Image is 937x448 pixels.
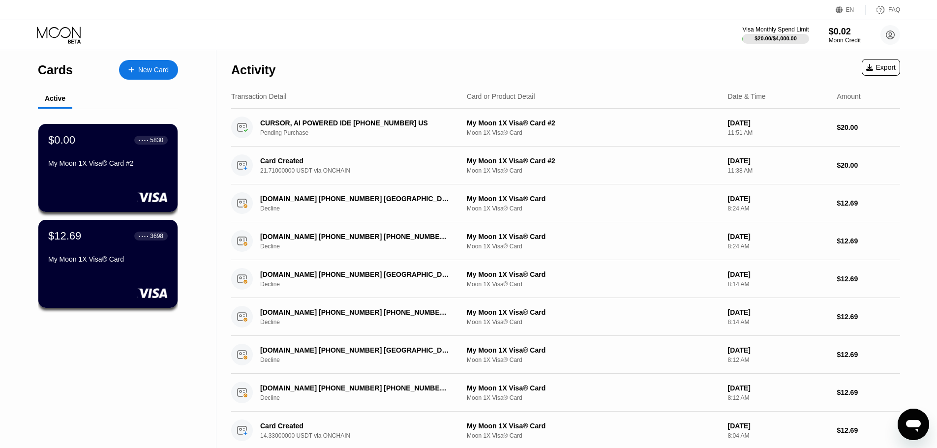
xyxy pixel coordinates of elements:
[231,63,275,77] div: Activity
[231,336,900,374] div: [DOMAIN_NAME] [PHONE_NUMBER] [GEOGRAPHIC_DATA][PERSON_NAME] [GEOGRAPHIC_DATA]DeclineMy Moon 1X Vi...
[139,139,149,142] div: ● ● ● ●
[38,220,178,308] div: $12.69● ● ● ●3698My Moon 1X Visa® Card
[260,346,451,354] div: [DOMAIN_NAME] [PHONE_NUMBER] [GEOGRAPHIC_DATA][PERSON_NAME] [GEOGRAPHIC_DATA]
[260,233,451,240] div: [DOMAIN_NAME] [PHONE_NUMBER] [PHONE_NUMBER] US
[467,119,720,127] div: My Moon 1X Visa® Card #2
[837,237,900,245] div: $12.69
[467,167,720,174] div: Moon 1X Visa® Card
[48,159,168,167] div: My Moon 1X Visa® Card #2
[728,92,766,100] div: Date & Time
[150,137,163,144] div: 5830
[260,357,465,363] div: Decline
[48,230,81,242] div: $12.69
[837,199,900,207] div: $12.69
[728,167,829,174] div: 11:38 AM
[837,351,900,358] div: $12.69
[728,281,829,288] div: 8:14 AM
[862,59,900,76] div: Export
[728,157,829,165] div: [DATE]
[231,298,900,336] div: [DOMAIN_NAME] [PHONE_NUMBER] [PHONE_NUMBER] USDeclineMy Moon 1X Visa® CardMoon 1X Visa® Card[DATE...
[467,157,720,165] div: My Moon 1X Visa® Card #2
[837,426,900,434] div: $12.69
[846,6,854,13] div: EN
[837,92,860,100] div: Amount
[837,313,900,321] div: $12.69
[119,60,178,80] div: New Card
[260,157,451,165] div: Card Created
[467,422,720,430] div: My Moon 1X Visa® Card
[231,184,900,222] div: [DOMAIN_NAME] [PHONE_NUMBER] [GEOGRAPHIC_DATA][PERSON_NAME] [GEOGRAPHIC_DATA]DeclineMy Moon 1X Vi...
[467,432,720,439] div: Moon 1X Visa® Card
[467,308,720,316] div: My Moon 1X Visa® Card
[231,147,900,184] div: Card Created21.71000000 USDT via ONCHAINMy Moon 1X Visa® Card #2Moon 1X Visa® Card[DATE]11:38 AM$...
[150,233,163,239] div: 3698
[829,27,861,44] div: $0.02Moon Credit
[728,195,829,203] div: [DATE]
[837,388,900,396] div: $12.69
[467,243,720,250] div: Moon 1X Visa® Card
[260,195,451,203] div: [DOMAIN_NAME] [PHONE_NUMBER] [GEOGRAPHIC_DATA][PERSON_NAME] [GEOGRAPHIC_DATA]
[467,357,720,363] div: Moon 1X Visa® Card
[837,275,900,283] div: $12.69
[231,260,900,298] div: [DOMAIN_NAME] [PHONE_NUMBER] [GEOGRAPHIC_DATA][PERSON_NAME] [GEOGRAPHIC_DATA]DeclineMy Moon 1X Vi...
[837,123,900,131] div: $20.00
[898,409,929,440] iframe: Button to launch messaging window
[866,63,896,71] div: Export
[260,270,451,278] div: [DOMAIN_NAME] [PHONE_NUMBER] [GEOGRAPHIC_DATA][PERSON_NAME] [GEOGRAPHIC_DATA]
[138,66,169,74] div: New Card
[260,205,465,212] div: Decline
[260,243,465,250] div: Decline
[728,394,829,401] div: 8:12 AM
[829,27,861,37] div: $0.02
[728,357,829,363] div: 8:12 AM
[260,394,465,401] div: Decline
[260,384,451,392] div: [DOMAIN_NAME] [PHONE_NUMBER] [PHONE_NUMBER] US
[866,5,900,15] div: FAQ
[467,270,720,278] div: My Moon 1X Visa® Card
[231,109,900,147] div: CURSOR, AI POWERED IDE [PHONE_NUMBER] USPending PurchaseMy Moon 1X Visa® Card #2Moon 1X Visa® Car...
[467,195,720,203] div: My Moon 1X Visa® Card
[728,205,829,212] div: 8:24 AM
[467,281,720,288] div: Moon 1X Visa® Card
[467,394,720,401] div: Moon 1X Visa® Card
[260,281,465,288] div: Decline
[742,26,809,44] div: Visa Monthly Spend Limit$20.00/$4,000.00
[728,319,829,326] div: 8:14 AM
[742,26,809,33] div: Visa Monthly Spend Limit
[467,92,535,100] div: Card or Product Detail
[467,384,720,392] div: My Moon 1X Visa® Card
[467,233,720,240] div: My Moon 1X Visa® Card
[231,374,900,412] div: [DOMAIN_NAME] [PHONE_NUMBER] [PHONE_NUMBER] USDeclineMy Moon 1X Visa® CardMoon 1X Visa® Card[DATE...
[260,422,451,430] div: Card Created
[260,432,465,439] div: 14.33000000 USDT via ONCHAIN
[728,233,829,240] div: [DATE]
[755,35,797,41] div: $20.00 / $4,000.00
[836,5,866,15] div: EN
[467,319,720,326] div: Moon 1X Visa® Card
[467,129,720,136] div: Moon 1X Visa® Card
[38,63,73,77] div: Cards
[728,129,829,136] div: 11:51 AM
[728,308,829,316] div: [DATE]
[837,161,900,169] div: $20.00
[231,222,900,260] div: [DOMAIN_NAME] [PHONE_NUMBER] [PHONE_NUMBER] USDeclineMy Moon 1X Visa® CardMoon 1X Visa® Card[DATE...
[45,94,65,102] div: Active
[728,243,829,250] div: 8:24 AM
[260,308,451,316] div: [DOMAIN_NAME] [PHONE_NUMBER] [PHONE_NUMBER] US
[260,167,465,174] div: 21.71000000 USDT via ONCHAIN
[728,384,829,392] div: [DATE]
[260,319,465,326] div: Decline
[728,346,829,354] div: [DATE]
[829,37,861,44] div: Moon Credit
[467,346,720,354] div: My Moon 1X Visa® Card
[38,124,178,212] div: $0.00● ● ● ●5830My Moon 1X Visa® Card #2
[728,119,829,127] div: [DATE]
[48,134,75,147] div: $0.00
[139,235,149,238] div: ● ● ● ●
[888,6,900,13] div: FAQ
[260,129,465,136] div: Pending Purchase
[467,205,720,212] div: Moon 1X Visa® Card
[728,432,829,439] div: 8:04 AM
[260,119,451,127] div: CURSOR, AI POWERED IDE [PHONE_NUMBER] US
[728,422,829,430] div: [DATE]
